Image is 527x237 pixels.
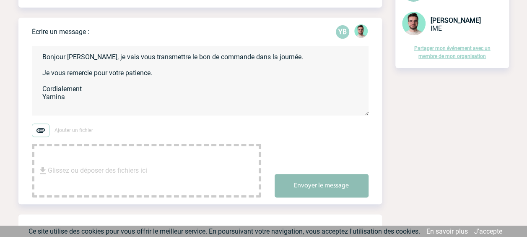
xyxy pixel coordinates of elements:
span: [PERSON_NAME] [431,16,481,24]
button: Envoyer le message [275,174,369,197]
div: Yamina BENAMARA [336,25,349,39]
p: Écrire un message : [32,28,89,36]
p: YB [336,25,349,39]
a: J'accepte [474,227,502,235]
img: file_download.svg [38,166,48,176]
a: Partager mon événement avec un membre de mon organisation [414,45,491,59]
img: 121547-2.png [402,12,426,35]
img: 121547-2.png [354,24,368,38]
span: Ajouter un fichier [55,127,93,133]
div: Benjamin ROLAND [354,24,368,39]
span: Ce site utilise des cookies pour vous offrir le meilleur service. En poursuivant votre navigation... [29,227,420,235]
span: IME [431,24,442,32]
a: En savoir plus [426,227,468,235]
span: Glissez ou déposer des fichiers ici [48,150,147,192]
